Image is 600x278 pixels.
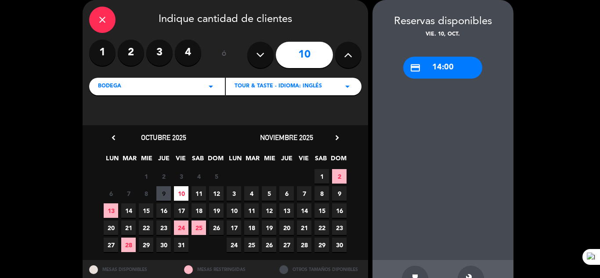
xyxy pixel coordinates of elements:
span: 30 [156,238,171,252]
span: 24 [174,220,188,235]
span: 25 [192,220,206,235]
span: 26 [262,238,276,252]
span: 5 [209,169,224,184]
span: octubre 2025 [141,133,186,142]
span: MAR [245,153,260,168]
span: 4 [192,169,206,184]
span: 24 [227,238,241,252]
span: 29 [139,238,153,252]
span: 7 [121,186,136,201]
span: 15 [139,203,153,218]
span: 12 [262,203,276,218]
div: vie. 10, oct. [372,30,513,39]
span: 28 [121,238,136,252]
span: JUE [279,153,294,168]
span: 10 [227,203,241,218]
span: 1 [139,169,153,184]
span: 25 [244,238,259,252]
span: 19 [209,203,224,218]
span: 11 [192,186,206,201]
label: 1 [89,40,116,66]
span: Bodega [98,82,121,91]
span: LUN [228,153,242,168]
span: DOM [331,153,345,168]
span: 13 [279,203,294,218]
label: 3 [146,40,173,66]
span: 16 [156,203,171,218]
span: 23 [332,220,347,235]
span: 16 [332,203,347,218]
span: 7 [297,186,311,201]
i: chevron_right [333,133,342,142]
span: 8 [314,186,329,201]
label: 4 [175,40,201,66]
i: close [97,14,108,25]
span: 8 [139,186,153,201]
i: credit_card [410,62,421,73]
span: 6 [104,186,118,201]
span: 18 [244,220,259,235]
i: arrow_drop_down [342,81,353,92]
span: 3 [174,169,188,184]
label: 2 [118,40,144,66]
div: Indique cantidad de clientes [89,7,361,33]
div: Reservas disponibles [372,13,513,30]
span: 14 [297,203,311,218]
span: 1 [314,169,329,184]
span: SAB [191,153,205,168]
span: 30 [332,238,347,252]
span: 11 [244,203,259,218]
span: TOUR & TASTE - IDIOMA: INGLÉS [235,82,322,91]
div: ó [210,40,239,70]
span: 2 [156,169,171,184]
span: 22 [314,220,329,235]
div: 14:00 [403,57,482,79]
span: VIE [296,153,311,168]
span: 2 [332,169,347,184]
span: 15 [314,203,329,218]
span: 27 [279,238,294,252]
span: noviembre 2025 [260,133,313,142]
span: 27 [104,238,118,252]
span: VIE [173,153,188,168]
span: 28 [297,238,311,252]
i: chevron_left [109,133,118,142]
span: SAB [314,153,328,168]
span: MIE [139,153,154,168]
span: 26 [209,220,224,235]
span: 31 [174,238,188,252]
span: 17 [174,203,188,218]
span: 29 [314,238,329,252]
span: 9 [332,186,347,201]
span: 18 [192,203,206,218]
span: 13 [104,203,118,218]
i: arrow_drop_down [206,81,216,92]
span: 4 [244,186,259,201]
span: LUN [105,153,119,168]
span: 17 [227,220,241,235]
span: 20 [279,220,294,235]
span: 12 [209,186,224,201]
span: 23 [156,220,171,235]
span: MIE [262,153,277,168]
span: 3 [227,186,241,201]
span: JUE [156,153,171,168]
span: 19 [262,220,276,235]
span: 5 [262,186,276,201]
span: MAR [122,153,137,168]
span: 21 [297,220,311,235]
span: 14 [121,203,136,218]
span: 6 [279,186,294,201]
span: 9 [156,186,171,201]
span: 10 [174,186,188,201]
span: 20 [104,220,118,235]
span: 22 [139,220,153,235]
span: 21 [121,220,136,235]
span: DOM [208,153,222,168]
